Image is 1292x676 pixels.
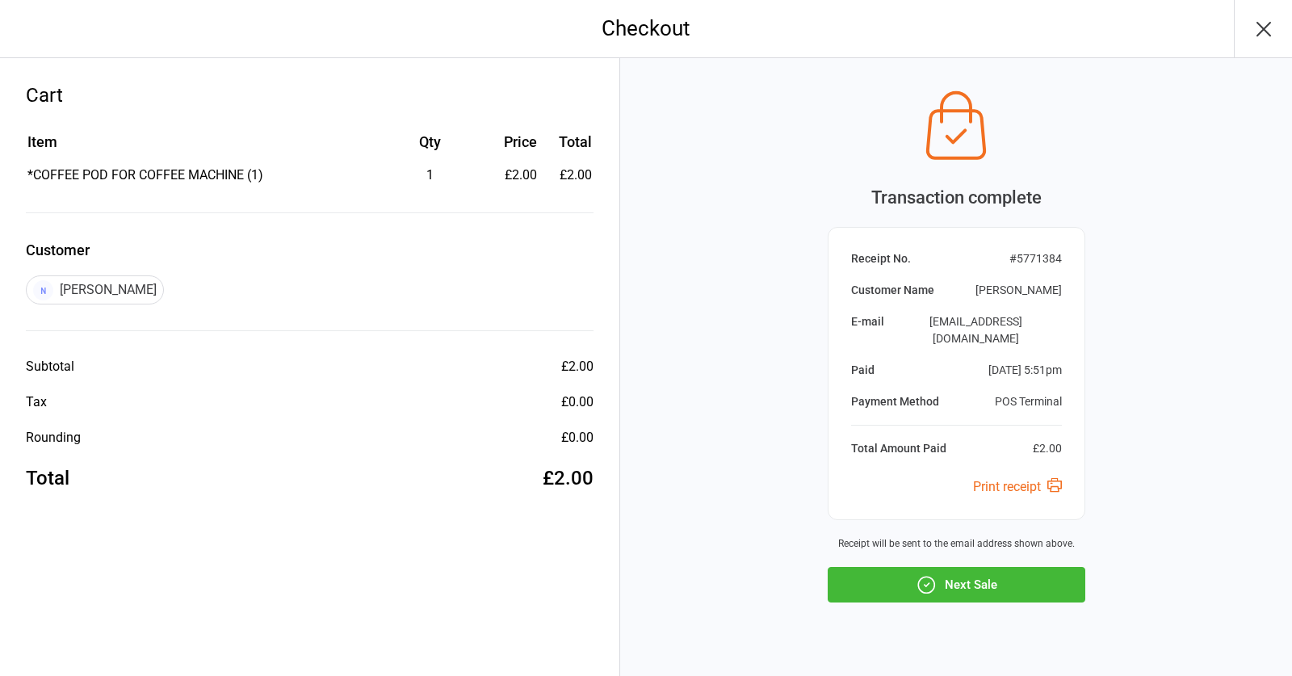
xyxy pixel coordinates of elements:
div: Paid [851,362,875,379]
div: £0.00 [561,393,594,412]
div: [DATE] 5:51pm [988,362,1062,379]
div: £0.00 [561,428,594,447]
td: £2.00 [543,166,592,185]
div: POS Terminal [995,393,1062,410]
div: Price [485,131,536,153]
th: Total [543,131,592,164]
div: £2.00 [1033,440,1062,457]
div: E-mail [851,313,884,347]
div: Receipt will be sent to the email address shown above. [828,536,1085,551]
div: Transaction complete [828,184,1085,211]
button: Next Sale [828,567,1085,603]
div: Tax [26,393,47,412]
div: Payment Method [851,393,939,410]
div: Subtotal [26,357,74,376]
div: £2.00 [485,166,536,185]
div: 1 [377,166,484,185]
div: [PERSON_NAME] [26,275,164,304]
div: Customer Name [851,282,934,299]
span: *COFFEE POD FOR COFFEE MACHINE (1) [27,167,263,183]
div: # 5771384 [1009,250,1062,267]
div: Total [26,464,69,493]
th: Qty [377,131,484,164]
div: Total Amount Paid [851,440,946,457]
div: £2.00 [561,357,594,376]
div: [EMAIL_ADDRESS][DOMAIN_NAME] [891,313,1062,347]
th: Item [27,131,375,164]
div: Receipt No. [851,250,911,267]
div: £2.00 [543,464,594,493]
div: Rounding [26,428,81,447]
label: Customer [26,239,594,261]
div: Cart [26,81,594,110]
a: Print receipt [973,479,1062,494]
div: [PERSON_NAME] [975,282,1062,299]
